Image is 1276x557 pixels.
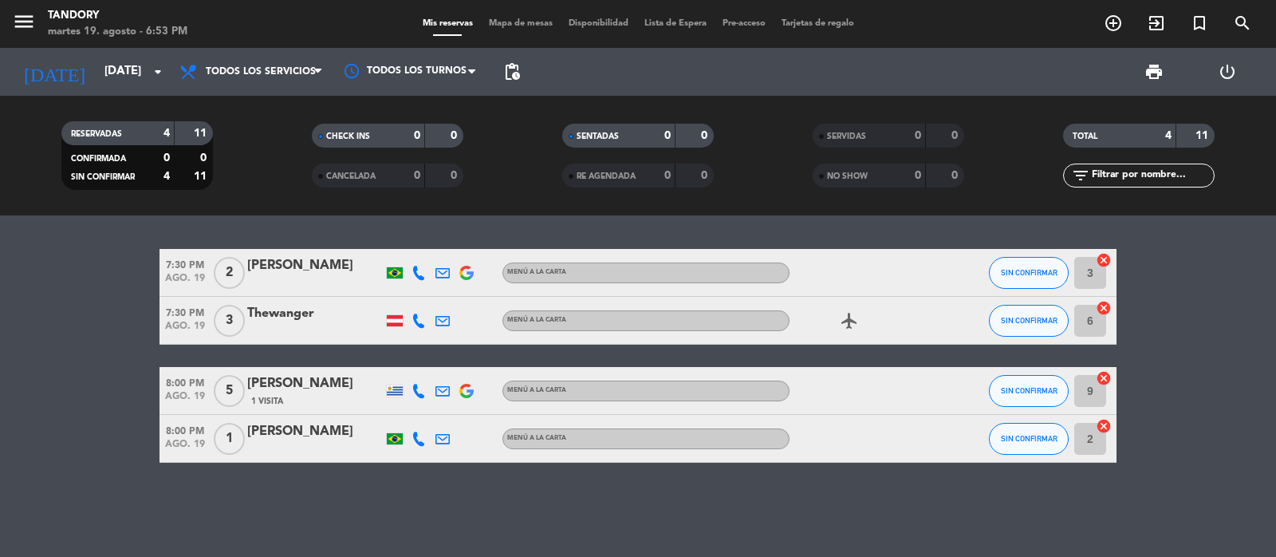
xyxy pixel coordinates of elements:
[1096,418,1112,434] i: cancel
[71,155,126,163] span: CONFIRMADA
[48,24,187,40] div: martes 19. agosto - 6:53 PM
[1195,130,1211,141] strong: 11
[163,128,170,139] strong: 4
[459,266,474,280] img: google-logo.png
[989,257,1069,289] button: SIN CONFIRMAR
[1165,130,1172,141] strong: 4
[159,421,211,439] span: 8:00 PM
[507,435,566,441] span: MENÚ A LA CARTA
[1096,370,1112,386] i: cancel
[1104,14,1123,33] i: add_circle_outline
[414,170,420,181] strong: 0
[1218,62,1237,81] i: power_settings_new
[1096,252,1112,268] i: cancel
[247,303,383,324] div: Thewanger
[200,152,210,164] strong: 0
[827,172,868,180] span: NO SHOW
[415,19,481,28] span: Mis reservas
[214,257,245,289] span: 2
[989,305,1069,337] button: SIN CONFIRMAR
[1233,14,1252,33] i: search
[414,130,420,141] strong: 0
[1191,48,1264,96] div: LOG OUT
[247,373,383,394] div: [PERSON_NAME]
[12,54,96,89] i: [DATE]
[451,170,460,181] strong: 0
[251,395,283,408] span: 1 Visita
[1073,132,1097,140] span: TOTAL
[951,130,961,141] strong: 0
[1001,386,1057,395] span: SIN CONFIRMAR
[664,130,671,141] strong: 0
[1147,14,1166,33] i: exit_to_app
[827,132,866,140] span: SERVIDAS
[214,423,245,455] span: 1
[481,19,561,28] span: Mapa de mesas
[915,170,921,181] strong: 0
[48,8,187,24] div: Tandory
[159,321,211,339] span: ago. 19
[502,62,522,81] span: pending_actions
[214,375,245,407] span: 5
[989,423,1069,455] button: SIN CONFIRMAR
[915,130,921,141] strong: 0
[1001,268,1057,277] span: SIN CONFIRMAR
[247,255,383,276] div: [PERSON_NAME]
[159,302,211,321] span: 7:30 PM
[247,421,383,442] div: [PERSON_NAME]
[951,170,961,181] strong: 0
[636,19,715,28] span: Lista de Espera
[159,273,211,291] span: ago. 19
[840,311,859,330] i: airplanemode_active
[1144,62,1164,81] span: print
[1096,300,1112,316] i: cancel
[715,19,774,28] span: Pre-acceso
[214,305,245,337] span: 3
[1190,14,1209,33] i: turned_in_not
[148,62,167,81] i: arrow_drop_down
[159,391,211,409] span: ago. 19
[1071,166,1090,185] i: filter_list
[459,384,474,398] img: google-logo.png
[701,130,711,141] strong: 0
[577,132,619,140] span: SENTADAS
[326,132,370,140] span: CHECK INS
[507,269,566,275] span: MENÚ A LA CARTA
[577,172,636,180] span: RE AGENDADA
[159,255,211,273] span: 7:30 PM
[71,173,135,181] span: SIN CONFIRMAR
[1001,434,1057,443] span: SIN CONFIRMAR
[561,19,636,28] span: Disponibilidad
[1001,316,1057,325] span: SIN CONFIRMAR
[163,152,170,164] strong: 0
[163,171,170,182] strong: 4
[71,130,122,138] span: RESERVADAS
[664,170,671,181] strong: 0
[507,317,566,323] span: MENÚ A LA CARTA
[12,10,36,34] i: menu
[774,19,862,28] span: Tarjetas de regalo
[12,10,36,39] button: menu
[159,373,211,391] span: 8:00 PM
[159,439,211,457] span: ago. 19
[326,172,376,180] span: CANCELADA
[507,387,566,393] span: MENÚ A LA CARTA
[451,130,460,141] strong: 0
[206,66,316,77] span: Todos los servicios
[701,170,711,181] strong: 0
[1090,167,1214,184] input: Filtrar por nombre...
[989,375,1069,407] button: SIN CONFIRMAR
[194,171,210,182] strong: 11
[194,128,210,139] strong: 11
